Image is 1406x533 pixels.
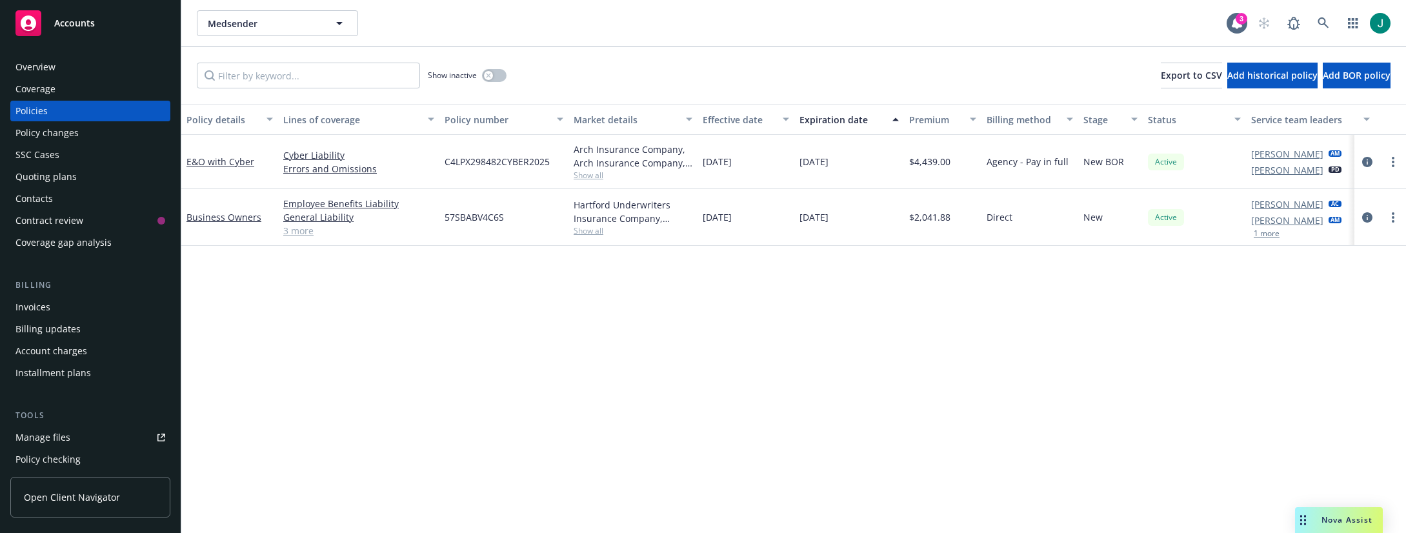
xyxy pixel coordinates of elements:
[1251,163,1323,177] a: [PERSON_NAME]
[909,210,950,224] span: $2,041.88
[15,79,55,99] div: Coverage
[283,224,434,237] a: 3 more
[794,104,904,135] button: Expiration date
[186,113,259,126] div: Policy details
[10,279,170,292] div: Billing
[283,148,434,162] a: Cyber Liability
[1360,154,1375,170] a: circleInformation
[574,225,692,236] span: Show all
[1321,514,1372,525] span: Nova Assist
[445,210,504,224] span: 57SBABV4C6S
[15,188,53,209] div: Contacts
[278,104,439,135] button: Lines of coverage
[10,427,170,448] a: Manage files
[10,145,170,165] a: SSC Cases
[10,79,170,99] a: Coverage
[1295,507,1383,533] button: Nova Assist
[1251,197,1323,211] a: [PERSON_NAME]
[15,145,59,165] div: SSC Cases
[1385,154,1401,170] a: more
[698,104,794,135] button: Effective date
[10,409,170,422] div: Tools
[445,155,550,168] span: C4LPX298482CYBER2025
[10,319,170,339] a: Billing updates
[703,155,732,168] span: [DATE]
[574,170,692,181] span: Show all
[574,198,692,225] div: Hartford Underwriters Insurance Company, Hartford Insurance Group
[799,210,829,224] span: [DATE]
[15,232,112,253] div: Coverage gap analysis
[703,113,775,126] div: Effective date
[15,449,81,470] div: Policy checking
[574,113,678,126] div: Market details
[1370,13,1391,34] img: photo
[439,104,568,135] button: Policy number
[703,210,732,224] span: [DATE]
[54,18,95,28] span: Accounts
[909,155,950,168] span: $4,439.00
[197,10,358,36] button: Medsender
[909,113,962,126] div: Premium
[1227,69,1318,81] span: Add historical policy
[10,449,170,470] a: Policy checking
[1251,147,1323,161] a: [PERSON_NAME]
[10,232,170,253] a: Coverage gap analysis
[1251,10,1277,36] a: Start snowing
[568,104,698,135] button: Market details
[24,490,120,504] span: Open Client Navigator
[197,63,420,88] input: Filter by keyword...
[15,101,48,121] div: Policies
[987,155,1069,168] span: Agency - Pay in full
[15,319,81,339] div: Billing updates
[15,341,87,361] div: Account charges
[10,5,170,41] a: Accounts
[1083,155,1124,168] span: New BOR
[15,297,50,317] div: Invoices
[1295,507,1311,533] div: Drag to move
[1323,63,1391,88] button: Add BOR policy
[1083,113,1123,126] div: Stage
[987,113,1059,126] div: Billing method
[1311,10,1336,36] a: Search
[1281,10,1307,36] a: Report a Bug
[15,166,77,187] div: Quoting plans
[1385,210,1401,225] a: more
[15,363,91,383] div: Installment plans
[283,197,434,210] a: Employee Benefits Liability
[1148,113,1227,126] div: Status
[181,104,278,135] button: Policy details
[208,17,319,30] span: Medsender
[1254,230,1280,237] button: 1 more
[10,210,170,231] a: Contract review
[1153,156,1179,168] span: Active
[15,427,70,448] div: Manage files
[445,113,549,126] div: Policy number
[799,113,885,126] div: Expiration date
[283,162,434,176] a: Errors and Omissions
[428,70,477,81] span: Show inactive
[1143,104,1246,135] button: Status
[15,57,55,77] div: Overview
[1161,69,1222,81] span: Export to CSV
[1153,212,1179,223] span: Active
[10,341,170,361] a: Account charges
[10,123,170,143] a: Policy changes
[15,210,83,231] div: Contract review
[799,155,829,168] span: [DATE]
[981,104,1078,135] button: Billing method
[10,188,170,209] a: Contacts
[1227,63,1318,88] button: Add historical policy
[1083,210,1103,224] span: New
[186,156,254,168] a: E&O with Cyber
[10,363,170,383] a: Installment plans
[1078,104,1143,135] button: Stage
[1161,63,1222,88] button: Export to CSV
[10,57,170,77] a: Overview
[1251,113,1356,126] div: Service team leaders
[10,166,170,187] a: Quoting plans
[1246,104,1375,135] button: Service team leaders
[1323,69,1391,81] span: Add BOR policy
[1251,214,1323,227] a: [PERSON_NAME]
[283,113,420,126] div: Lines of coverage
[1236,13,1247,25] div: 3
